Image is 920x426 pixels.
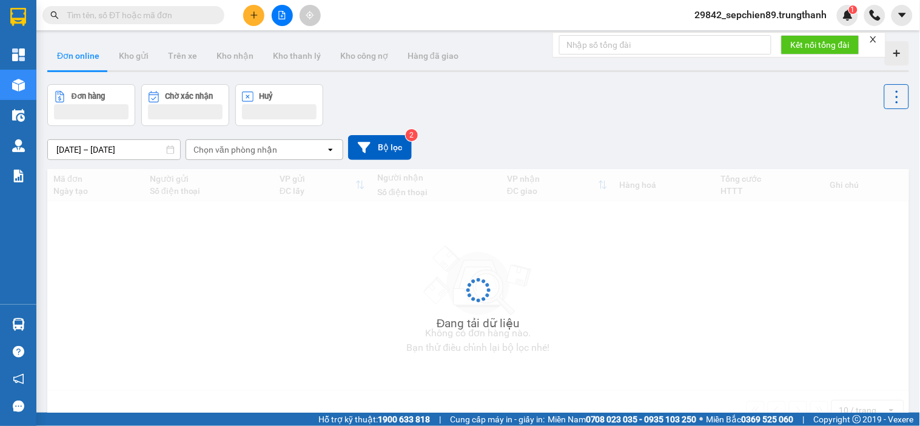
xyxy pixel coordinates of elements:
div: Huỷ [260,92,273,101]
button: Kho gửi [109,41,158,70]
span: ⚪️ [700,417,703,422]
input: Tìm tên, số ĐT hoặc mã đơn [67,8,210,22]
strong: 0708 023 035 - 0935 103 250 [586,414,697,424]
img: phone-icon [870,10,881,21]
img: warehouse-icon [12,109,25,122]
strong: 1900 633 818 [378,414,430,424]
button: caret-down [891,5,913,26]
div: Đang tải dữ liệu [437,315,520,333]
div: Chọn văn phòng nhận [193,144,277,156]
strong: 0369 525 060 [742,414,794,424]
button: Kết nối tổng đài [781,35,859,55]
span: 29842_sepchien89.trungthanh [685,7,837,22]
div: Chờ xác nhận [166,92,213,101]
button: Đơn online [47,41,109,70]
span: notification [13,373,24,385]
span: copyright [853,415,861,424]
img: logo-vxr [10,8,26,26]
button: Huỷ [235,84,323,126]
input: Select a date range. [48,140,180,159]
button: Bộ lọc [348,135,412,160]
div: Đơn hàng [72,92,105,101]
button: Đơn hàng [47,84,135,126]
span: close [869,35,878,44]
span: question-circle [13,346,24,358]
span: Miền Nam [548,413,697,426]
span: plus [250,11,258,19]
sup: 2 [406,129,418,141]
button: Kho nhận [207,41,263,70]
span: 1 [851,5,855,14]
input: Nhập số tổng đài [559,35,771,55]
img: warehouse-icon [12,79,25,92]
span: Hỗ trợ kỹ thuật: [318,413,430,426]
img: warehouse-icon [12,318,25,331]
img: dashboard-icon [12,48,25,61]
span: | [803,413,805,426]
span: search [50,11,59,19]
button: file-add [272,5,293,26]
span: Miền Bắc [707,413,794,426]
img: solution-icon [12,170,25,182]
span: Kết nối tổng đài [791,38,850,52]
svg: open [326,145,335,155]
button: Trên xe [158,41,207,70]
span: | [439,413,441,426]
button: Kho thanh lý [263,41,331,70]
span: caret-down [897,10,908,21]
button: Kho công nợ [331,41,398,70]
span: Cung cấp máy in - giấy in: [450,413,545,426]
button: Chờ xác nhận [141,84,229,126]
img: warehouse-icon [12,139,25,152]
button: plus [243,5,264,26]
img: icon-new-feature [842,10,853,21]
button: aim [300,5,321,26]
span: message [13,401,24,412]
sup: 1 [849,5,858,14]
span: file-add [278,11,286,19]
span: aim [306,11,314,19]
button: Hàng đã giao [398,41,468,70]
div: Tạo kho hàng mới [885,41,909,65]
